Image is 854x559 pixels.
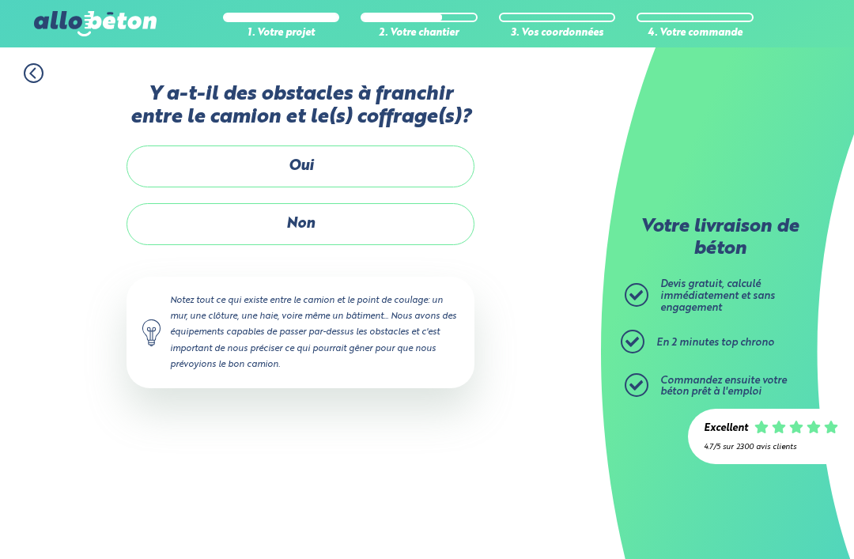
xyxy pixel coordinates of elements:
label: Non [127,203,474,245]
img: allobéton [34,11,156,36]
div: 4. Votre commande [637,28,754,40]
iframe: Help widget launcher [713,497,837,542]
div: Notez tout ce qui existe entre le camion et le point de coulage: un mur, une clôture, une haie, v... [127,277,474,388]
div: 2. Votre chantier [361,28,478,40]
div: 3. Vos coordonnées [499,28,616,40]
label: Y a-t-il des obstacles à franchir entre le camion et le(s) coffrage(s)? [127,83,474,130]
label: Oui [127,145,474,187]
div: 1. Votre projet [223,28,340,40]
